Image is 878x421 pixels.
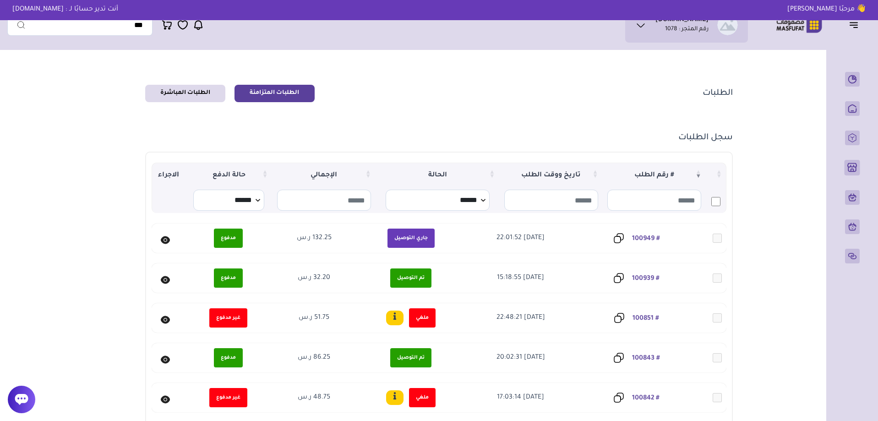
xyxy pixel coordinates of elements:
div: الإجمالي [273,163,376,188]
span: [DATE] 22:01:52 [496,235,545,242]
span: [DATE] 17:03:14 [497,394,544,401]
a: الطلبات المباشرة [145,85,225,102]
p: 👋 مرحبًا [PERSON_NAME] [780,5,873,15]
span: [DATE] 20:02:31 [496,354,545,361]
a: # 100939 [632,275,660,282]
span: غير مدفوع [209,308,247,328]
img: eShop.sa [717,15,738,35]
span: تم التوصيل [390,348,431,367]
span: غير مدفوع [209,388,247,407]
p: رقم المتجر : 1078 [665,25,709,34]
td: 86.25 ر.س [273,343,355,372]
h1: [DOMAIN_NAME] [655,16,709,25]
td: 32.20 ر.س [273,263,355,293]
span: ملغي [409,308,436,328]
span: ملغي [409,388,436,407]
span: مدفوع [214,268,243,288]
div: الاجراء [152,163,185,188]
td: 48.75 ر.س [273,383,355,412]
td: 132.25 ر.س [273,224,355,253]
div: حالة الدفع [185,163,273,188]
a: الطلبات المتزامنة [234,85,315,102]
td: 51.75 ر.س [273,303,355,333]
span: [DATE] 15:18:55 [497,274,544,282]
p: أنت تدير حسابًا لـ : [DOMAIN_NAME] [5,5,125,15]
th: # رقم الطلب : activate to sort column ascending [603,163,706,188]
a: # 100949 [632,235,660,242]
div: # رقم الطلب [603,163,706,188]
span: تم التوصيل [390,268,431,288]
a: # 100843 [632,355,660,362]
img: Logo [770,16,829,34]
span: مدفوع [214,348,243,367]
th: تاريخ ووقت الطلب : activate to sort column ascending [500,163,603,188]
th: حالة الدفع : activate to sort column ascending [185,163,273,188]
th: الحالة : activate to sort column ascending [376,163,500,188]
h1: سجل الطلبات [678,132,733,143]
a: # 100842 [632,394,660,402]
th: الإجمالي : activate to sort column ascending [273,163,376,188]
span: مدفوع [214,229,243,248]
th: : activate to sort column ascending [706,163,726,188]
div: الحالة [376,163,500,188]
h1: الطلبات [703,88,733,99]
div: تاريخ ووقت الطلب [500,163,603,188]
th: الاجراء : activate to sort column ascending [152,163,185,188]
span: جاري التوصيل [387,229,435,248]
span: [DATE] 22:48:21 [496,314,545,322]
a: # 100851 [633,315,659,322]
